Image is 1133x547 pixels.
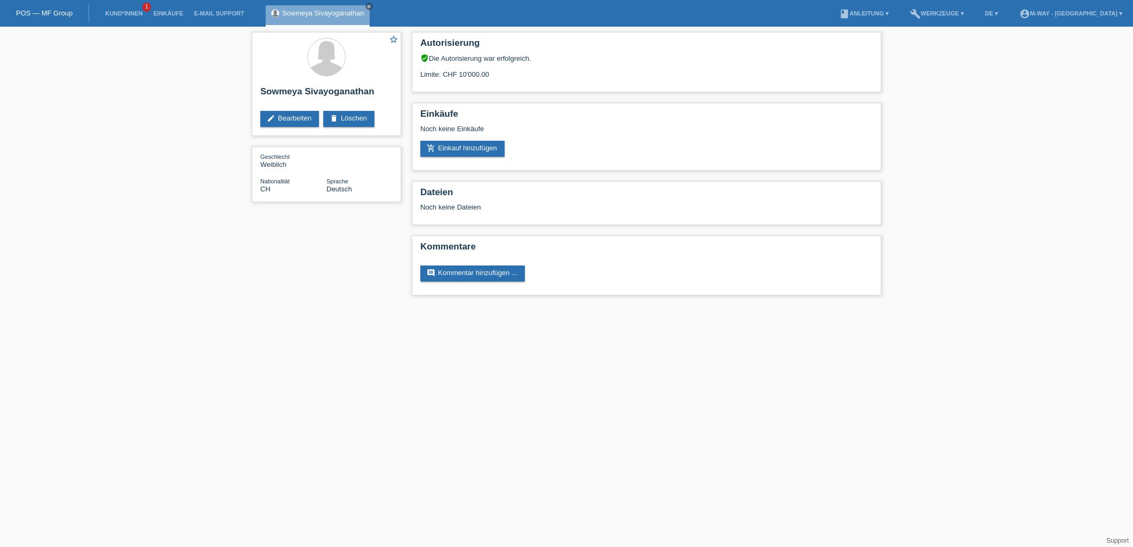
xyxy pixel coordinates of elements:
[366,4,372,9] i: close
[389,35,398,44] i: star_border
[326,185,352,193] span: Deutsch
[834,10,894,17] a: bookAnleitung ▾
[420,203,746,211] div: Noch keine Dateien
[420,242,873,258] h2: Kommentare
[330,114,338,123] i: delete
[420,38,873,54] h2: Autorisierung
[100,10,148,17] a: Kund*innen
[427,144,435,152] i: add_shopping_cart
[267,114,275,123] i: edit
[420,125,873,141] div: Noch keine Einkäufe
[16,9,73,17] a: POS — MF Group
[420,266,525,281] a: commentKommentar hinzufügen ...
[839,9,850,19] i: book
[323,111,374,127] a: deleteLöschen
[1014,10,1128,17] a: account_circlem-way - [GEOGRAPHIC_DATA] ▾
[420,141,505,157] a: add_shopping_cartEinkauf hinzufügen
[365,3,373,10] a: close
[189,10,250,17] a: E-Mail Support
[260,111,319,127] a: editBearbeiten
[1019,9,1030,19] i: account_circle
[420,54,873,62] div: Die Autorisierung war erfolgreich.
[420,187,873,203] h2: Dateien
[260,185,270,193] span: Schweiz
[282,9,364,17] a: Sowmeya Sivayoganathan
[1106,537,1129,544] a: Support
[420,109,873,125] h2: Einkäufe
[910,9,921,19] i: build
[420,62,873,78] div: Limite: CHF 10'000.00
[142,3,151,12] span: 1
[260,178,290,184] span: Nationalität
[980,10,1003,17] a: DE ▾
[260,154,290,160] span: Geschlecht
[260,152,326,168] div: Weiblich
[148,10,188,17] a: Einkäufe
[389,35,398,46] a: star_border
[326,178,348,184] span: Sprache
[427,269,435,277] i: comment
[420,54,429,62] i: verified_user
[260,86,393,102] h2: Sowmeya Sivayoganathan
[905,10,969,17] a: buildWerkzeuge ▾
